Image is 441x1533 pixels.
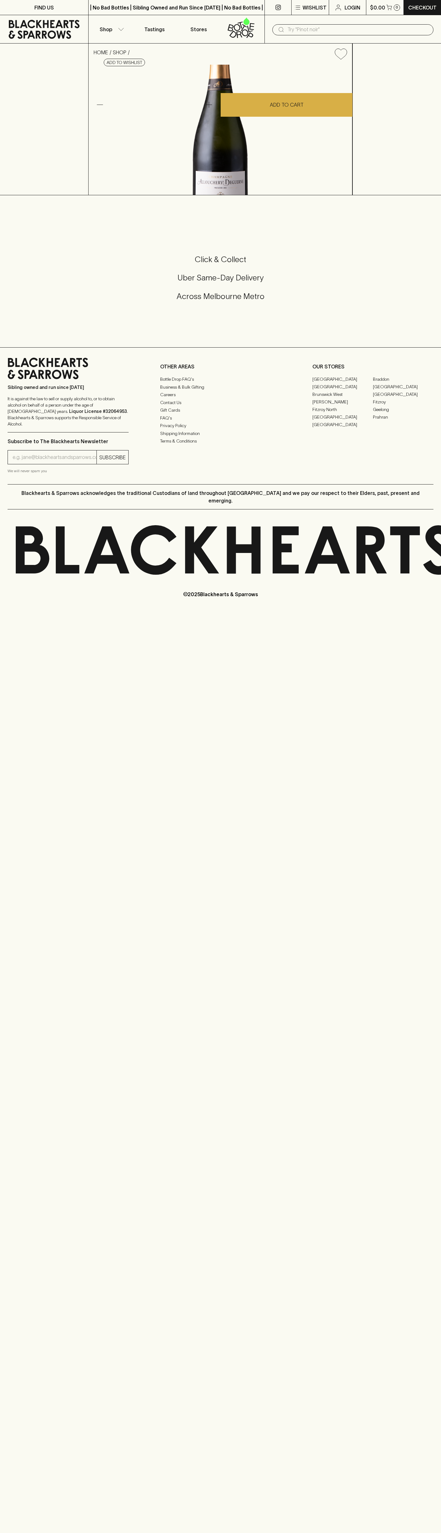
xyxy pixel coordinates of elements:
[408,4,437,11] p: Checkout
[160,414,281,422] a: FAQ's
[373,398,433,406] a: Fitzroy
[160,422,281,430] a: Privacy Policy
[312,391,373,398] a: Brunswick West
[113,50,126,55] a: SHOP
[221,93,352,117] button: ADD TO CART
[160,363,281,370] p: OTHER AREAS
[144,26,165,33] p: Tastings
[303,4,327,11] p: Wishlist
[312,406,373,413] a: Fitzroy North
[34,4,54,11] p: FIND US
[312,421,373,428] a: [GEOGRAPHIC_DATA]
[190,26,207,33] p: Stores
[332,46,350,62] button: Add to wishlist
[160,383,281,391] a: Business & Bulk Gifting
[270,101,304,109] p: ADD TO CART
[12,489,429,504] p: Blackhearts & Sparrows acknowledges the traditional Custodians of land throughout [GEOGRAPHIC_DAT...
[8,438,129,445] p: Subscribe to The Blackhearts Newsletter
[160,407,281,414] a: Gift Cards
[97,450,128,464] button: SUBSCRIBE
[100,26,112,33] p: Shop
[396,6,398,9] p: 0
[69,409,127,414] strong: Liquor License #32064953
[373,406,433,413] a: Geelong
[312,363,433,370] p: OUR STORES
[160,438,281,445] a: Terms & Conditions
[370,4,385,11] p: $0.00
[8,384,129,391] p: Sibling owned and run since [DATE]
[373,391,433,398] a: [GEOGRAPHIC_DATA]
[287,25,428,35] input: Try "Pinot noir"
[8,468,129,474] p: We will never spam you
[132,15,177,43] a: Tastings
[345,4,360,11] p: Login
[13,452,96,462] input: e.g. jane@blackheartsandsparrows.com.au
[89,15,133,43] button: Shop
[373,413,433,421] a: Prahran
[8,254,433,265] h5: Click & Collect
[94,50,108,55] a: HOME
[373,383,433,391] a: [GEOGRAPHIC_DATA]
[8,396,129,427] p: It is against the law to sell or supply alcohol to, or to obtain alcohol on behalf of a person un...
[312,413,373,421] a: [GEOGRAPHIC_DATA]
[8,229,433,335] div: Call to action block
[177,15,221,43] a: Stores
[104,59,145,66] button: Add to wishlist
[160,376,281,383] a: Bottle Drop FAQ's
[312,375,373,383] a: [GEOGRAPHIC_DATA]
[160,399,281,406] a: Contact Us
[312,383,373,391] a: [GEOGRAPHIC_DATA]
[160,430,281,437] a: Shipping Information
[160,391,281,399] a: Careers
[373,375,433,383] a: Braddon
[8,291,433,302] h5: Across Melbourne Metro
[89,65,352,195] img: 40619.png
[8,273,433,283] h5: Uber Same-Day Delivery
[312,398,373,406] a: [PERSON_NAME]
[99,454,126,461] p: SUBSCRIBE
